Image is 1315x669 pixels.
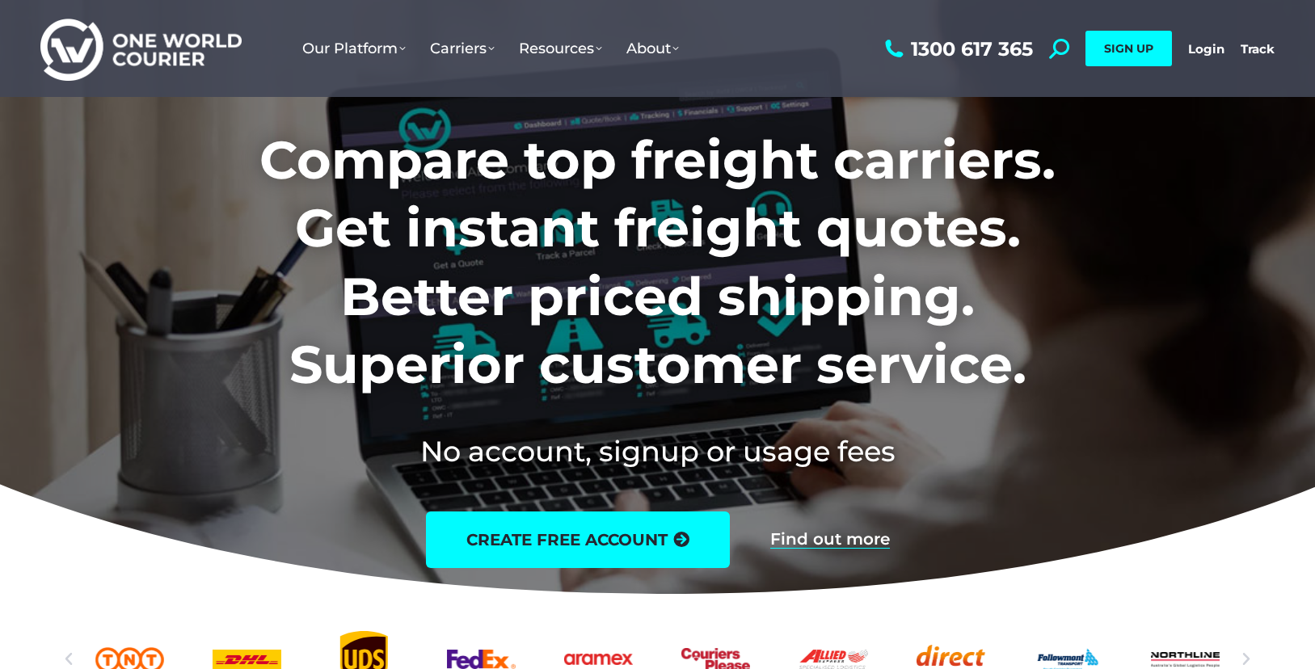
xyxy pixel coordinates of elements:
[290,23,418,74] a: Our Platform
[1104,41,1153,56] span: SIGN UP
[153,126,1162,399] h1: Compare top freight carriers. Get instant freight quotes. Better priced shipping. Superior custom...
[881,39,1033,59] a: 1300 617 365
[426,511,730,568] a: create free account
[1085,31,1172,66] a: SIGN UP
[40,16,242,82] img: One World Courier
[1241,41,1275,57] a: Track
[153,431,1162,471] h2: No account, signup or usage fees
[614,23,691,74] a: About
[302,40,406,57] span: Our Platform
[519,40,602,57] span: Resources
[1188,41,1224,57] a: Login
[430,40,495,57] span: Carriers
[418,23,507,74] a: Carriers
[507,23,614,74] a: Resources
[626,40,679,57] span: About
[770,531,890,549] a: Find out more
